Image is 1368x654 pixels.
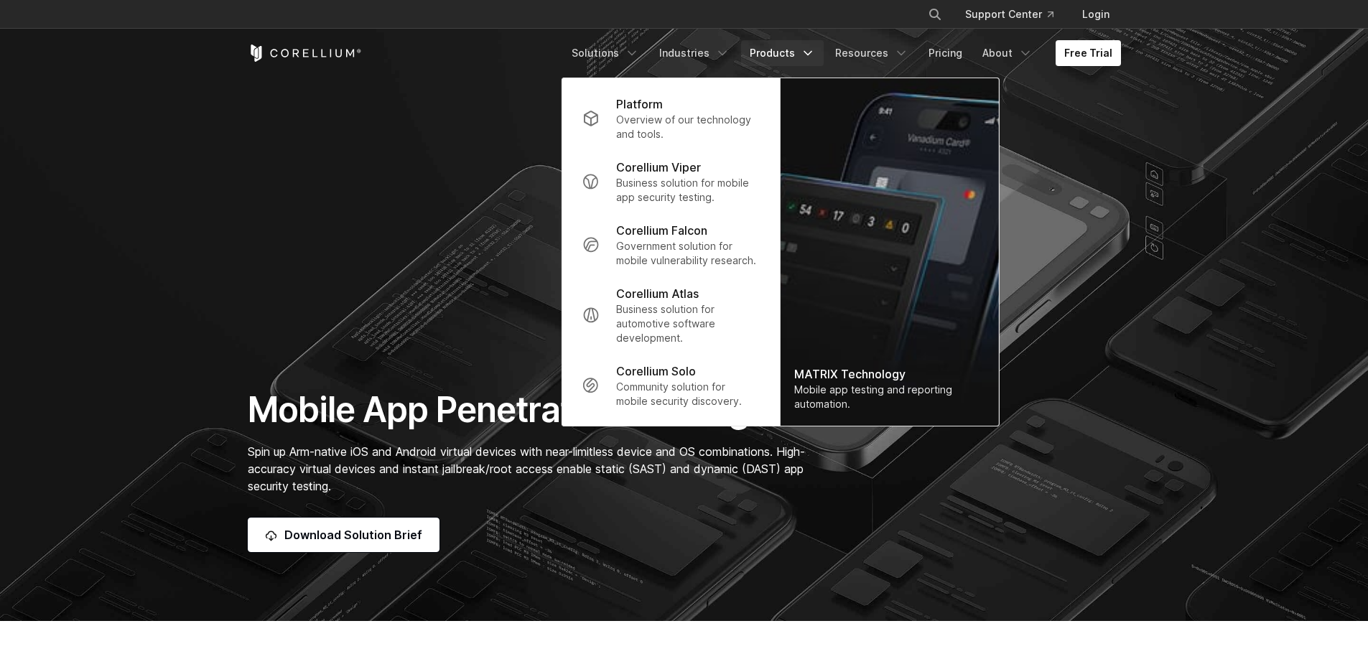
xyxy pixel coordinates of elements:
a: Corellium Solo Community solution for mobile security discovery. [570,354,771,417]
span: Download Solution Brief [284,526,422,543]
p: Corellium Viper [616,159,701,176]
a: Resources [827,40,917,66]
div: MATRIX Technology [794,365,984,383]
a: Industries [651,40,738,66]
p: Corellium Atlas [616,285,699,302]
a: Corellium Home [248,45,362,62]
p: Platform [616,95,663,113]
a: Products [741,40,824,66]
p: Corellium Falcon [616,222,707,239]
a: Pricing [920,40,971,66]
a: Login [1071,1,1121,27]
a: Solutions [563,40,648,66]
p: Overview of our technology and tools. [616,113,759,141]
a: Corellium Viper Business solution for mobile app security testing. [570,150,771,213]
h1: Mobile App Penetration Testing [248,388,820,431]
a: Support Center [954,1,1065,27]
p: Business solution for mobile app security testing. [616,176,759,205]
a: Download Solution Brief [248,518,439,552]
div: Navigation Menu [911,1,1121,27]
a: Corellium Atlas Business solution for automotive software development. [570,276,771,354]
a: Platform Overview of our technology and tools. [570,87,771,150]
a: Free Trial [1056,40,1121,66]
span: Spin up Arm-native iOS and Android virtual devices with near-limitless device and OS combinations... [248,444,805,493]
div: Mobile app testing and reporting automation. [794,383,984,411]
p: Government solution for mobile vulnerability research. [616,239,759,268]
p: Corellium Solo [616,363,696,380]
a: Corellium Falcon Government solution for mobile vulnerability research. [570,213,771,276]
img: Matrix_WebNav_1x [780,78,998,426]
div: Navigation Menu [563,40,1121,66]
button: Search [922,1,948,27]
a: About [974,40,1041,66]
a: MATRIX Technology Mobile app testing and reporting automation. [780,78,998,426]
p: Business solution for automotive software development. [616,302,759,345]
p: Community solution for mobile security discovery. [616,380,759,408]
